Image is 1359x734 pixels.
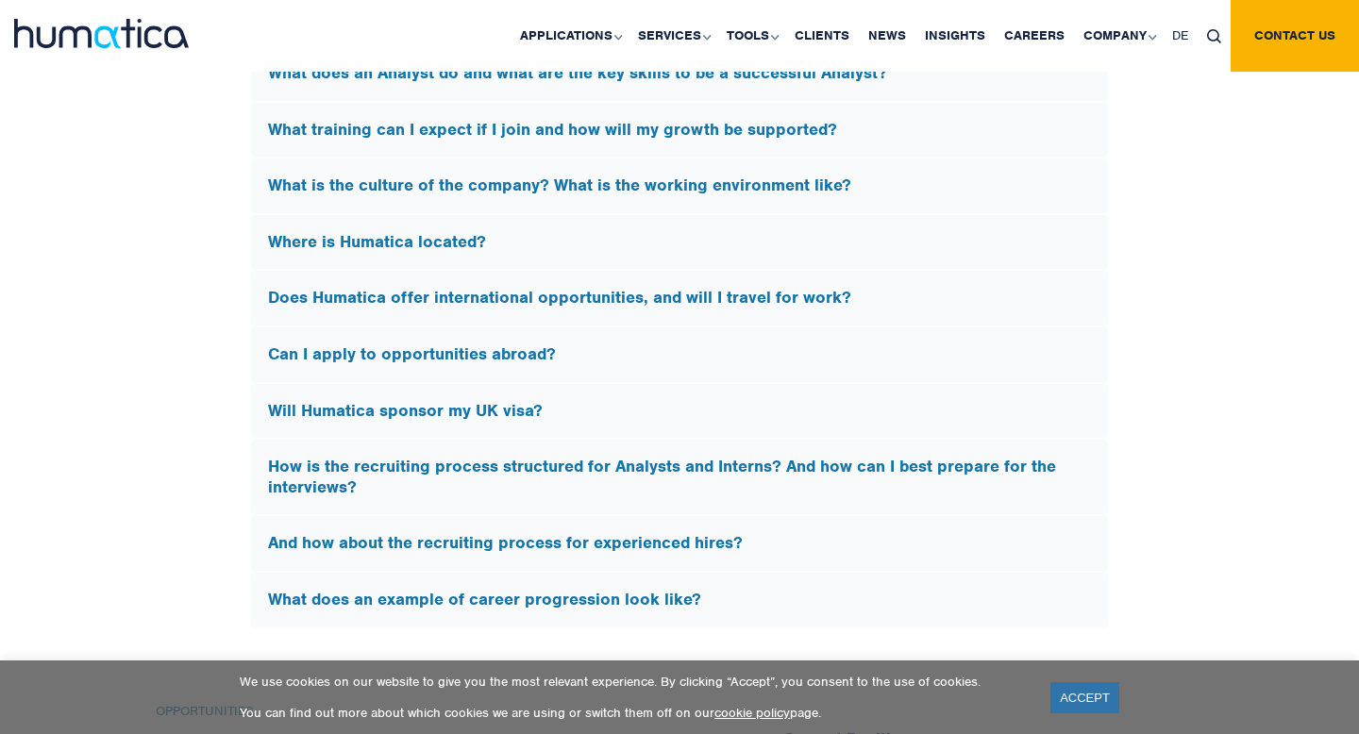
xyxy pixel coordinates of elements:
[268,533,1091,554] h5: And how about the recruiting process for experienced hires?
[268,175,1091,196] h5: What is the culture of the company? What is the working environment like?
[268,344,1091,365] h5: Can I apply to opportunities abroad?
[268,232,1091,253] h5: Where is Humatica located?
[240,705,1027,721] p: You can find out more about which cookies we are using or switch them off on our page.
[240,674,1027,690] p: We use cookies on our website to give you the most relevant experience. By clicking “Accept”, you...
[1172,27,1188,43] span: DE
[268,590,1091,610] h5: What does an example of career progression look like?
[268,288,1091,309] h5: Does Humatica offer international opportunities, and will I travel for work?
[1207,29,1221,43] img: search_icon
[714,705,790,721] a: cookie policy
[1050,682,1119,713] a: ACCEPT
[268,457,1091,497] h5: How is the recruiting process structured for Analysts and Interns? And how can I best prepare for...
[14,19,189,48] img: logo
[268,63,1091,84] h5: What does an Analyst do and what are the key skills to be a successful Analyst?
[268,401,1091,422] h5: Will Humatica sponsor my UK visa?
[268,120,1091,141] h5: What training can I expect if I join and how will my growth be supported?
